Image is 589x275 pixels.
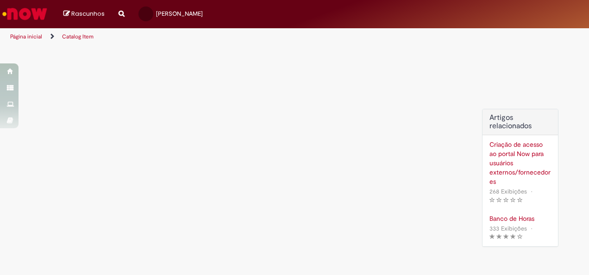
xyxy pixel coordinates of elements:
img: ServiceNow [1,5,49,23]
h3: Artigos relacionados [489,114,551,130]
span: 333 Exibições [489,225,527,232]
ul: Trilhas de página [7,28,386,45]
a: Criação de acesso ao portal Now para usuários externos/fornecedores [489,140,551,186]
a: Banco de Horas [489,214,551,223]
span: 268 Exibições [489,187,527,195]
span: [PERSON_NAME] [156,10,203,18]
a: Rascunhos [63,10,105,19]
span: Rascunhos [71,9,105,18]
a: Página inicial [10,33,42,40]
span: • [529,222,534,235]
span: • [529,185,534,198]
a: Catalog Item [62,33,94,40]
